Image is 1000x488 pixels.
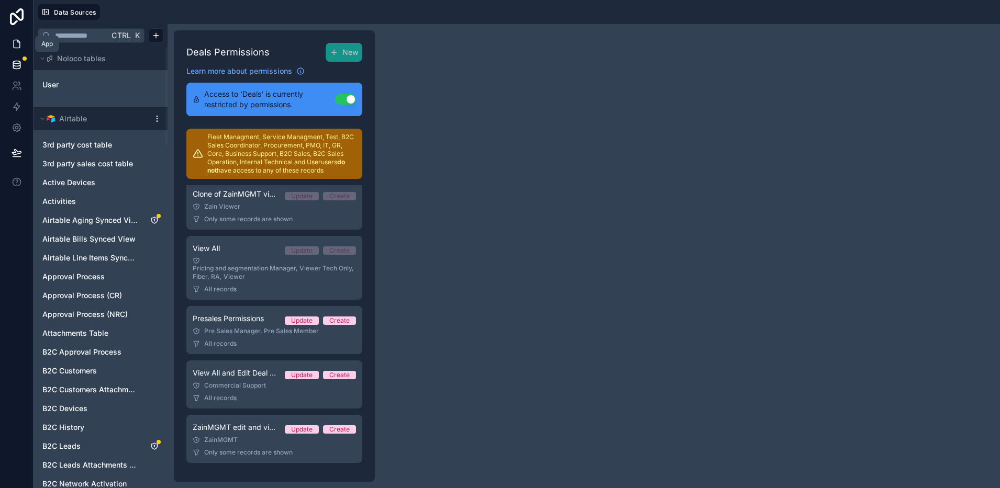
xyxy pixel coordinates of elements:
[42,80,59,90] span: User
[38,400,163,417] div: B2C Devices
[193,257,356,281] div: Pricing and segmentation Manager, Viewer Tech Only, Fiber, RA, Viewer
[38,419,163,436] div: B2C History
[38,325,163,342] div: Attachments Table
[204,394,237,402] span: All records
[38,438,163,455] div: B2C Leads
[42,403,138,414] a: B2C Devices
[193,327,356,335] div: Pre Sales Manager, Pre Sales Member
[42,290,122,301] span: Approval Process (CR)
[291,192,313,200] div: Update
[42,196,76,207] span: Activities
[42,384,138,395] a: B2C Customers Attachments Table
[38,362,163,379] div: B2C Customers
[204,215,293,223] span: Only some records are shown
[38,76,163,93] div: User
[186,415,362,463] a: ZainMGMT edit and view zain dealsUpdateCreateZainMGMTOnly some records are shown
[204,339,237,348] span: All records
[38,381,163,398] div: B2C Customers Attachments Table
[342,47,358,58] span: New
[42,177,138,188] a: Active Devices
[42,215,138,225] a: Airtable Aging Synced View
[42,347,138,357] a: B2C Approval Process
[193,189,276,199] span: Clone of ZainMGMT view zain deals
[193,422,276,433] span: ZainMGMT edit and view zain deals
[42,460,138,470] a: B2C Leads Attachments Table
[193,436,356,444] div: ZainMGMT
[204,89,335,110] span: Access to 'Deals' is currently restricted by permissions.
[329,316,350,325] div: Create
[38,287,163,304] div: Approval Process (CR)
[54,8,96,16] span: Data Sources
[42,309,138,320] a: Approval Process (NRC)
[38,111,149,126] button: Airtable LogoAirtable
[207,133,356,175] p: Fleet Managment, Service Managment, Test, B2C Sales Coordinator, Procurement, PMO, IT, GR, Core, ...
[42,328,108,338] span: Attachments Table
[38,174,163,191] div: Active Devices
[38,212,163,229] div: Airtable Aging Synced View
[329,246,350,255] div: Create
[291,425,313,434] div: Update
[42,158,138,169] a: 3rd party sales cost table
[42,441,81,451] span: B2C Leads
[329,425,350,434] div: Create
[329,192,350,200] div: Create
[42,366,97,376] span: B2C Customers
[47,115,55,123] img: Airtable Logo
[329,371,350,379] div: Create
[42,422,138,433] a: B2C History
[42,253,138,263] a: Airtable Line Items Synced View
[193,202,356,211] div: Zain Viewer
[42,290,138,301] a: Approval Process (CR)
[193,368,276,378] span: View All and Edit Deal Owner
[186,66,305,76] a: Learn more about permissions
[186,306,362,354] a: Presales PermissionsUpdateCreatePre Sales Manager, Pre Sales MemberAll records
[42,196,138,207] a: Activities
[326,43,362,62] button: New
[42,140,112,150] span: 3rd party cost table
[42,271,138,282] a: Approval Process
[57,53,106,64] span: Noloco tables
[42,234,138,244] a: Airtable Bills Synced View
[193,243,220,254] span: View All
[38,457,163,473] div: B2C Leads Attachments Table
[38,231,163,247] div: Airtable Bills Synced View
[38,268,163,285] div: Approval Process
[38,344,163,360] div: B2C Approval Process
[42,422,84,433] span: B2C History
[42,366,138,376] a: B2C Customers
[193,313,264,324] span: Presales Permissions
[42,234,136,244] span: Airtable Bills Synced View
[38,137,163,153] div: 3rd party cost table
[110,29,132,42] span: Ctrl
[42,140,138,150] a: 3rd party cost table
[291,316,313,325] div: Update
[38,4,100,20] button: Data Sources
[193,381,356,390] div: Commercial Support
[186,181,362,230] a: Clone of ZainMGMT view zain dealsUpdateCreateZain ViewerOnly some records are shown
[38,249,163,266] div: Airtable Line Items Synced View
[38,155,163,172] div: 3rd party sales cost table
[42,177,95,188] span: Active Devices
[42,271,105,282] span: Approval Process
[38,51,157,66] button: Noloco tables
[186,360,362,408] a: View All and Edit Deal OwnerUpdateCreateCommercial SupportAll records
[42,347,121,357] span: B2C Approval Process
[134,32,141,39] span: K
[42,158,133,169] span: 3rd party sales cost table
[59,114,87,124] span: Airtable
[38,193,163,210] div: Activities
[186,66,292,76] span: Learn more about permissions
[42,328,138,338] a: Attachments Table
[38,306,163,323] div: Approval Process (NRC)
[42,80,127,90] a: User
[204,285,237,293] span: All records
[186,236,362,300] a: View AllUpdateCreatePricing and segmentation Manager, Viewer Tech Only, Fiber, RA, ViewerAll records
[291,371,313,379] div: Update
[291,246,313,255] div: Update
[186,45,270,60] h1: Deals Permissions
[42,403,87,414] span: B2C Devices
